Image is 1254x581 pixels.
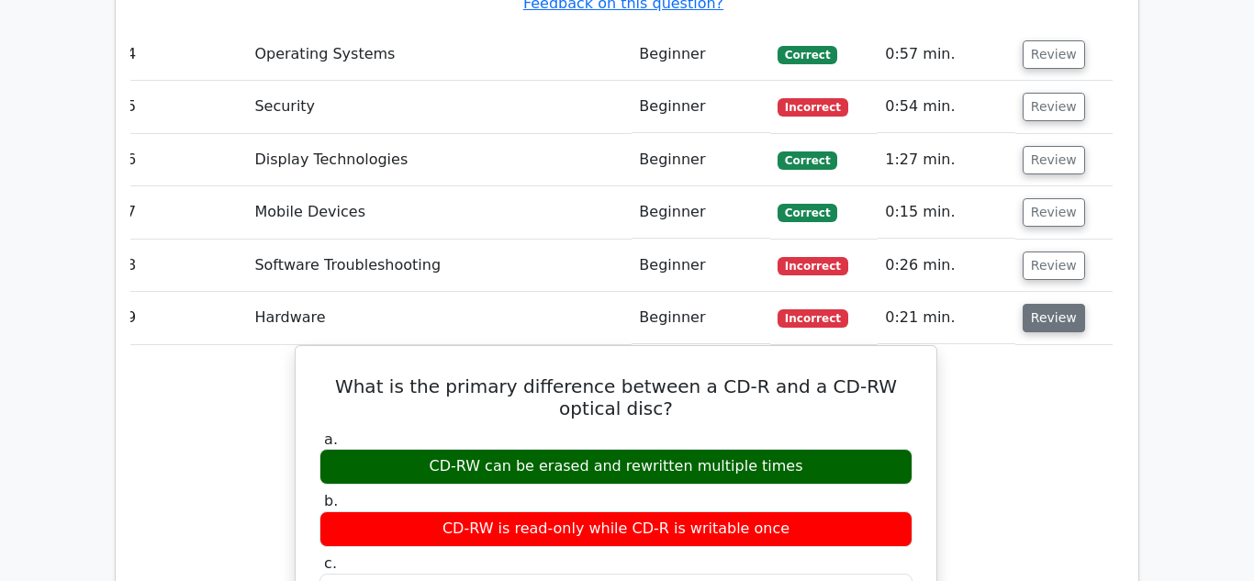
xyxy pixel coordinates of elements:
td: Display Technologies [247,134,632,186]
div: CD-RW is read-only while CD-R is writable once [319,511,913,547]
td: Beginner [632,186,770,239]
button: Review [1023,146,1085,174]
td: Hardware [247,292,632,344]
td: 6 [119,134,247,186]
td: 0:15 min. [878,186,1015,239]
td: Beginner [632,134,770,186]
td: 8 [119,240,247,292]
span: Correct [778,46,837,64]
td: 0:54 min. [878,81,1015,133]
button: Review [1023,304,1085,332]
button: Review [1023,93,1085,121]
td: 0:57 min. [878,28,1015,81]
td: Mobile Devices [247,186,632,239]
span: b. [324,492,338,509]
span: a. [324,430,338,448]
div: CD-RW can be erased and rewritten multiple times [319,449,913,485]
td: 4 [119,28,247,81]
td: Beginner [632,292,770,344]
td: Beginner [632,28,770,81]
span: Correct [778,151,837,170]
span: Incorrect [778,309,848,328]
td: 0:26 min. [878,240,1015,292]
td: Beginner [632,240,770,292]
td: 9 [119,292,247,344]
button: Review [1023,198,1085,227]
h5: What is the primary difference between a CD-R and a CD-RW optical disc? [318,375,914,419]
span: c. [324,554,337,572]
span: Incorrect [778,98,848,117]
td: Operating Systems [247,28,632,81]
span: Incorrect [778,257,848,275]
td: Beginner [632,81,770,133]
td: Security [247,81,632,133]
td: 1:27 min. [878,134,1015,186]
td: 0:21 min. [878,292,1015,344]
button: Review [1023,251,1085,280]
td: Software Troubleshooting [247,240,632,292]
td: 7 [119,186,247,239]
button: Review [1023,40,1085,69]
span: Correct [778,204,837,222]
td: 5 [119,81,247,133]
